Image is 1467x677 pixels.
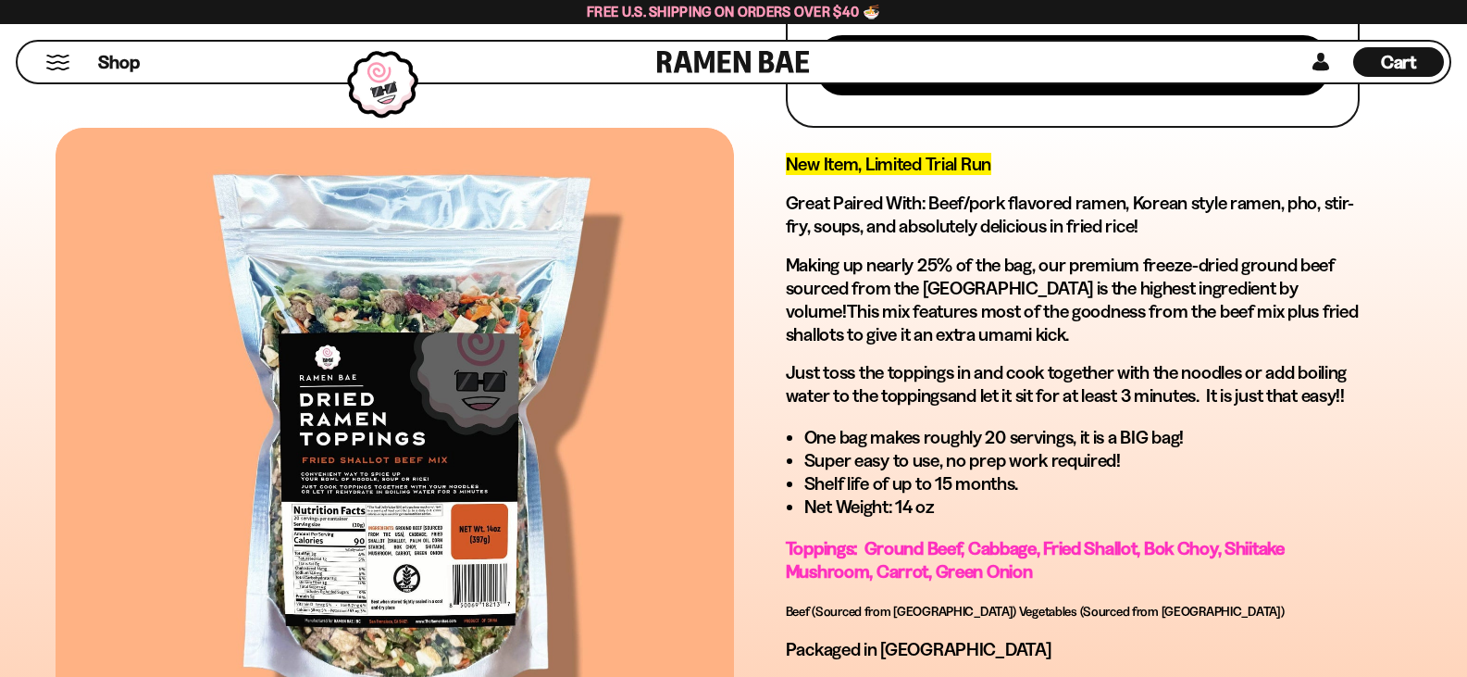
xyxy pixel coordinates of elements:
span: Toppings: Ground Beef, Cabbage, Fried Shallot, Bok Choy, Shiitake Mushroom, Carrot, Green Onion [786,537,1285,583]
li: One bag makes roughly 20 servings, it is a BIG bag! [804,426,1360,449]
div: Cart [1353,42,1444,82]
span: This mix features most of the goodness from the beef mix plus fried shallots to give it an extra ... [786,300,1359,345]
span: Shop [98,50,140,75]
li: Shelf life of up to 15 months. [804,472,1360,495]
span: Cart [1381,51,1417,73]
p: Just and let it sit for at least 3 minutes. It is just that easy!! [786,361,1360,407]
p: Making up nearly 25% of the bag, our premium freeze-dried ground beef sourced from the [GEOGRAPHI... [786,254,1360,346]
span: New Item, Limited Trial Run [786,153,991,175]
p: Packaged in [GEOGRAPHIC_DATA] [786,638,1360,661]
a: Shop [98,47,140,77]
button: Mobile Menu Trigger [45,55,70,70]
h2: Great Paired With: Beef/pork flavored ramen, Korean style ramen, pho, stir-fry, soups, and absolu... [786,192,1360,238]
span: Free U.S. Shipping on Orders over $40 🍜 [587,3,880,20]
span: toss the toppings in and cook together with the noodles or add boiling water to the toppings [786,361,1347,407]
span: Beef (Sourced from [GEOGRAPHIC_DATA]) Vegetables (Sourced from [GEOGRAPHIC_DATA]) [786,603,1285,620]
li: Super easy to use, no prep work required! [804,449,1360,472]
li: Net Weight: 14 oz [804,495,1360,519]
